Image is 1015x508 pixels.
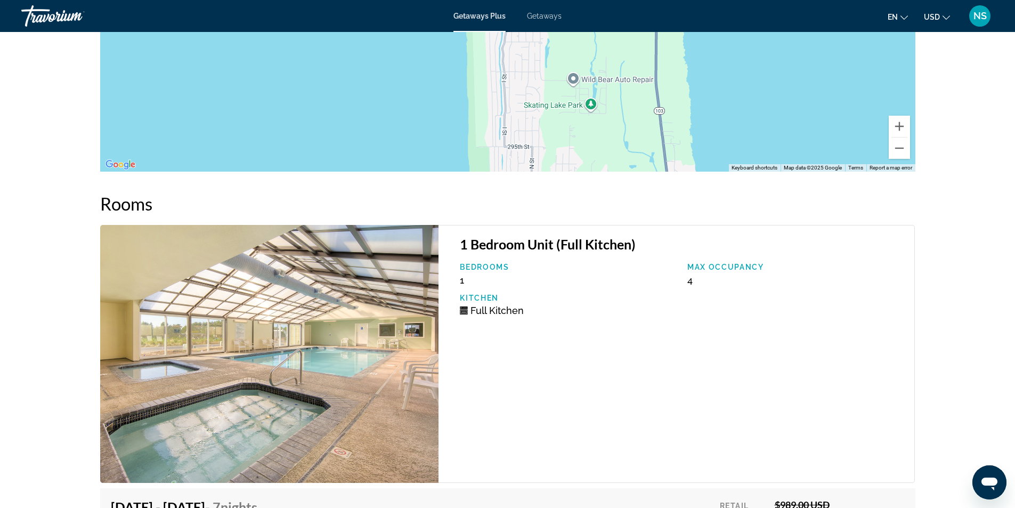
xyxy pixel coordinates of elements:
span: 1 [460,275,464,286]
a: Report a map error [870,165,912,171]
span: en [888,13,898,21]
span: 4 [687,275,693,286]
a: Getaways [527,12,562,20]
button: User Menu [966,5,994,27]
span: Full Kitchen [470,305,524,316]
p: Kitchen [460,294,677,302]
button: Zoom out [889,138,910,159]
a: Getaways Plus [453,12,506,20]
h2: Rooms [100,193,915,214]
button: Keyboard shortcuts [732,164,777,172]
img: Google [103,158,138,172]
iframe: Button to launch messaging window [972,465,1006,499]
span: Map data ©2025 Google [784,165,842,171]
span: NS [973,11,987,21]
p: Max Occupancy [687,263,904,271]
a: Terms (opens in new tab) [848,165,863,171]
img: 2879O01X.jpg [100,225,439,483]
a: Open this area in Google Maps (opens a new window) [103,158,138,172]
p: Bedrooms [460,263,677,271]
button: Change language [888,9,908,25]
a: Travorium [21,2,128,30]
button: Zoom in [889,116,910,137]
span: USD [924,13,940,21]
button: Change currency [924,9,950,25]
h3: 1 Bedroom Unit (Full Kitchen) [460,236,904,252]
